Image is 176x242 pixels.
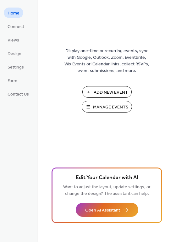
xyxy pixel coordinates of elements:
span: Want to adjust the layout, update settings, or change the design? The assistant can help. [63,183,151,198]
span: Display one-time or recurring events, sync with Google, Outlook, Zoom, Eventbrite, Wix Events or ... [64,48,149,74]
span: Edit Your Calendar with AI [76,173,138,182]
span: Form [8,78,17,84]
button: Manage Events [82,101,132,113]
a: Home [4,8,23,18]
a: Views [4,35,23,45]
a: Settings [4,62,28,72]
button: Open AI Assistant [76,203,138,217]
a: Form [4,75,21,85]
a: Design [4,48,25,58]
span: Contact Us [8,91,29,98]
span: Manage Events [93,104,128,111]
span: Home [8,10,19,17]
span: Connect [8,24,24,30]
span: Design [8,51,21,57]
span: Add New Event [94,89,128,96]
span: Views [8,37,19,44]
a: Connect [4,21,28,31]
button: Add New Event [82,86,132,98]
a: Contact Us [4,89,33,99]
span: Settings [8,64,24,71]
span: Open AI Assistant [85,207,120,214]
